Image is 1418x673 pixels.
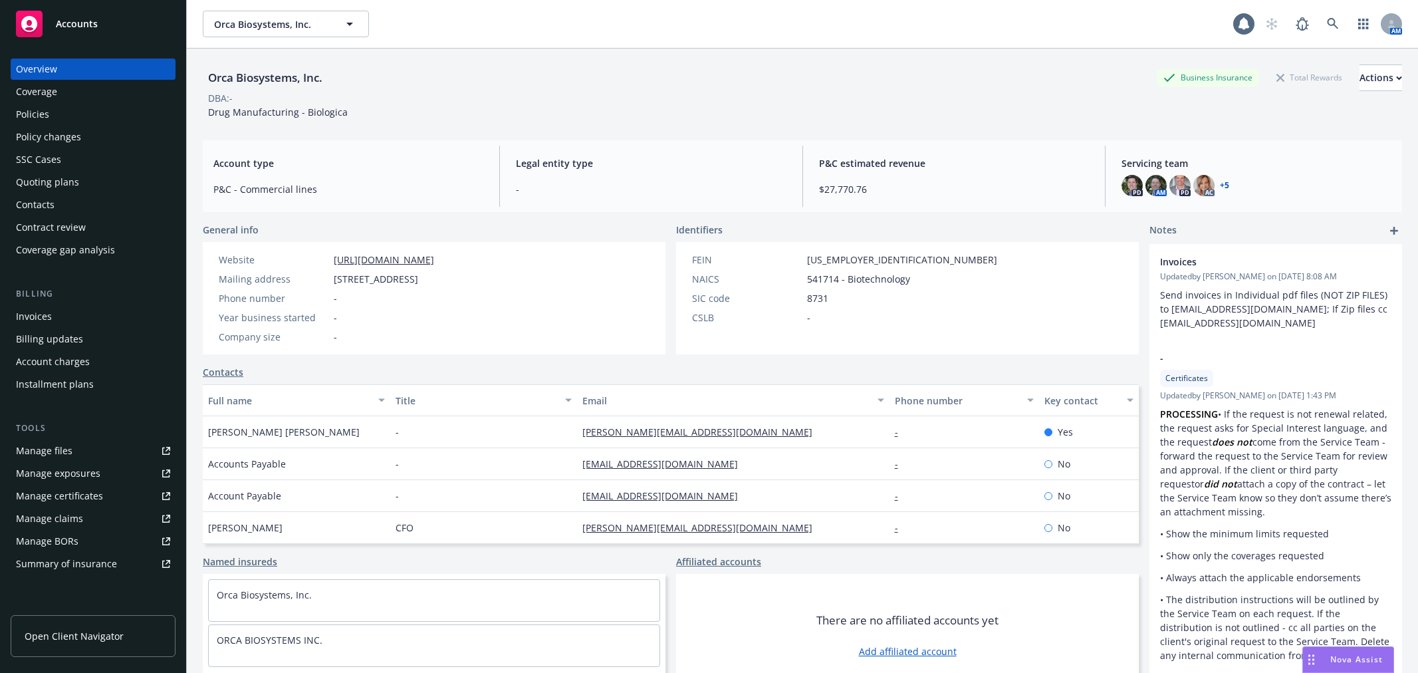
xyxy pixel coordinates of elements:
[219,272,328,286] div: Mailing address
[1359,65,1402,91] button: Actions
[1330,654,1383,665] span: Nova Assist
[11,81,176,102] a: Coverage
[895,426,909,438] a: -
[11,287,176,301] div: Billing
[11,329,176,350] a: Billing updates
[582,426,823,438] a: [PERSON_NAME][EMAIL_ADDRESS][DOMAIN_NAME]
[16,239,115,261] div: Coverage gap analysis
[203,384,390,416] button: Full name
[11,149,176,170] a: SSC Cases
[219,311,328,325] div: Year business started
[1058,489,1070,503] span: No
[334,291,337,305] span: -
[1160,351,1357,365] span: -
[208,394,370,408] div: Full name
[582,458,749,470] a: [EMAIL_ADDRESS][DOMAIN_NAME]
[895,458,909,470] a: -
[819,182,1089,196] span: $27,770.76
[816,612,999,628] span: There are no affiliated accounts yet
[1160,527,1391,541] p: • Show the minimum limits requested
[203,11,369,37] button: Orca Biosystems, Inc.
[807,272,910,286] span: 541714 - Biotechnology
[1160,407,1391,519] p: • If the request is not renewal related, the request asks for Special Interest language, and the ...
[582,489,749,502] a: [EMAIL_ADDRESS][DOMAIN_NAME]
[582,394,869,408] div: Email
[16,329,83,350] div: Billing updates
[1149,223,1177,239] span: Notes
[1320,11,1346,37] a: Search
[16,217,86,238] div: Contract review
[16,149,61,170] div: SSC Cases
[208,106,348,118] span: Drug Manufacturing - Biologica
[396,489,399,503] span: -
[1122,175,1143,196] img: photo
[1302,646,1394,673] button: Nova Assist
[577,384,889,416] button: Email
[692,253,802,267] div: FEIN
[217,634,322,646] a: ORCA BIOSYSTEMS INC.
[1122,156,1391,170] span: Servicing team
[390,384,578,416] button: Title
[16,172,79,193] div: Quoting plans
[219,253,328,267] div: Website
[219,291,328,305] div: Phone number
[334,311,337,325] span: -
[16,531,78,552] div: Manage BORs
[203,555,277,569] a: Named insureds
[213,182,483,196] span: P&C - Commercial lines
[11,374,176,395] a: Installment plans
[1145,175,1167,196] img: photo
[895,489,909,502] a: -
[11,463,176,484] a: Manage exposures
[1160,289,1390,329] span: Send invoices in Individual pdf files (NOT ZIP FILES) to [EMAIL_ADDRESS][DOMAIN_NAME]; If Zip fil...
[1149,244,1402,340] div: InvoicesUpdatedby [PERSON_NAME] on [DATE] 8:08 AMSend invoices in Individual pdf files (NOT ZIP F...
[807,311,810,325] span: -
[1289,11,1316,37] a: Report a Bug
[1204,477,1237,490] em: did not
[11,217,176,238] a: Contract review
[1258,11,1285,37] a: Start snowing
[895,521,909,534] a: -
[1165,372,1208,384] span: Certificates
[859,644,957,658] a: Add affiliated account
[1303,647,1320,672] div: Drag to move
[11,172,176,193] a: Quoting plans
[1193,175,1215,196] img: photo
[396,394,558,408] div: Title
[208,457,286,471] span: Accounts Payable
[1160,271,1391,283] span: Updated by [PERSON_NAME] on [DATE] 8:08 AM
[11,422,176,435] div: Tools
[396,457,399,471] span: -
[692,291,802,305] div: SIC code
[208,521,283,535] span: [PERSON_NAME]
[1157,69,1259,86] div: Business Insurance
[1160,390,1391,402] span: Updated by [PERSON_NAME] on [DATE] 1:43 PM
[11,5,176,43] a: Accounts
[208,425,360,439] span: [PERSON_NAME] [PERSON_NAME]
[11,485,176,507] a: Manage certificates
[1039,384,1139,416] button: Key contact
[582,521,823,534] a: [PERSON_NAME][EMAIL_ADDRESS][DOMAIN_NAME]
[11,59,176,80] a: Overview
[1270,69,1349,86] div: Total Rewards
[11,306,176,327] a: Invoices
[1058,457,1070,471] span: No
[396,521,414,535] span: CFO
[25,629,124,643] span: Open Client Navigator
[16,463,100,484] div: Manage exposures
[208,91,233,105] div: DBA: -
[807,291,828,305] span: 8731
[1386,223,1402,239] a: add
[11,531,176,552] a: Manage BORs
[219,330,328,344] div: Company size
[819,156,1089,170] span: P&C estimated revenue
[1058,521,1070,535] span: No
[11,126,176,148] a: Policy changes
[11,351,176,372] a: Account charges
[16,508,83,529] div: Manage claims
[889,384,1039,416] button: Phone number
[11,601,176,614] div: Analytics hub
[516,182,786,196] span: -
[16,81,57,102] div: Coverage
[807,253,997,267] span: [US_EMPLOYER_IDENTIFICATION_NUMBER]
